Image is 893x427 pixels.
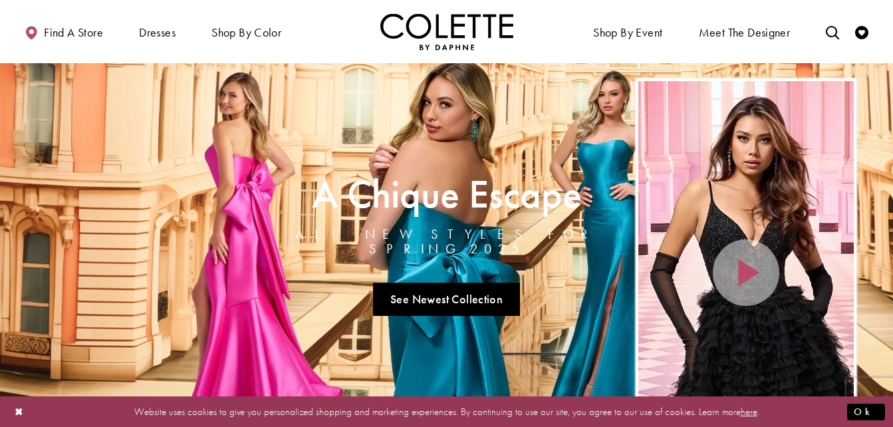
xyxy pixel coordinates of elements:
span: Find a store [44,26,103,39]
span: Shop By Event [593,26,662,39]
span: Dresses [136,13,179,50]
p: Website uses cookies to give you personalized shopping and marketing experiences. By continuing t... [96,402,797,420]
a: Meet the designer [696,13,794,50]
img: Colette by Daphne [380,13,513,50]
a: Find a store [21,13,106,50]
a: See Newest Collection A Chique Escape All New Styles For Spring 2025 [373,283,521,316]
button: Submit Dialog [847,403,885,420]
span: Meet the designer [699,26,791,39]
span: Shop by color [208,13,285,50]
ul: Slider Links [257,277,636,321]
span: Shop By Event [590,13,666,50]
span: Dresses [139,26,176,39]
a: Visit Home Page [380,13,513,50]
span: Shop by color [211,26,281,39]
a: here [741,404,757,418]
a: Toggle search [823,13,842,50]
button: Close Dialog [8,400,31,423]
a: Check Wishlist [852,13,872,50]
